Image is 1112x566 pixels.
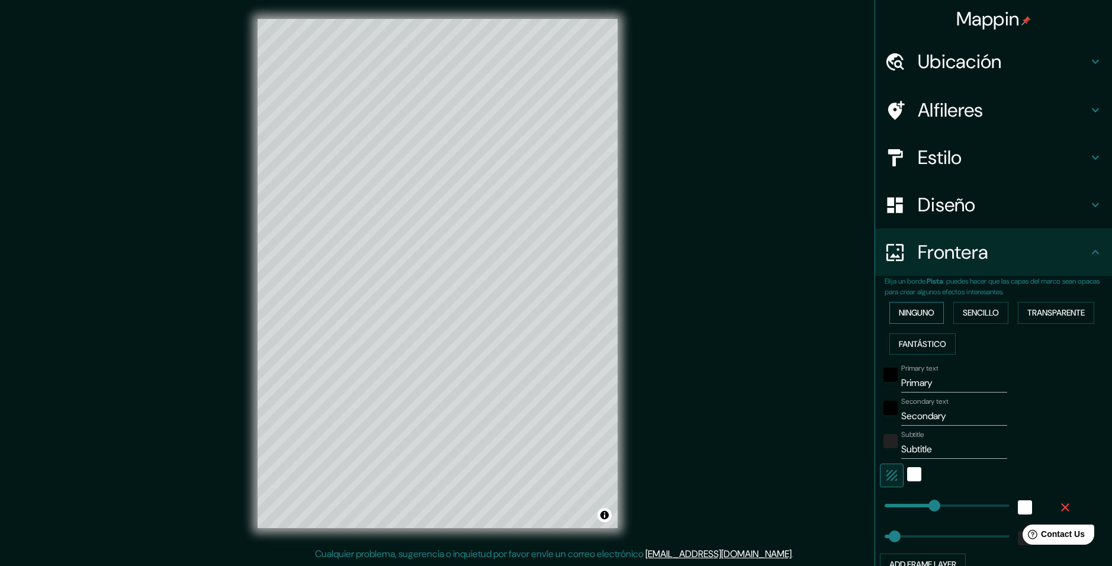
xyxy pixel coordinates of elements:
button: color-222222 [883,434,898,448]
h4: Estilo [918,146,1088,169]
button: black [883,368,898,382]
h4: Mappin [956,7,1031,31]
p: Cualquier problema, sugerencia o inquietud por favor envíe un correo electrónico . [315,547,793,561]
div: Alfileres [875,86,1112,134]
button: Toggle attribution [597,508,612,522]
a: [EMAIL_ADDRESS][DOMAIN_NAME] [645,548,792,560]
h4: Ubicación [918,50,1088,73]
div: Diseño [875,181,1112,229]
div: Estilo [875,134,1112,181]
button: white [1018,500,1032,514]
b: Pista [927,276,943,286]
div: Ubicación [875,38,1112,85]
h4: Alfileres [918,98,1088,122]
p: Elija un borde. : puedes hacer que las capas del marco sean opacas para crear algunos efectos int... [885,276,1112,297]
div: . [793,547,795,561]
button: Ninguno [889,302,944,324]
button: Sencillo [953,302,1008,324]
label: Subtitle [901,430,924,440]
button: Transparente [1018,302,1094,324]
label: Secondary text [901,397,949,407]
button: white [907,467,921,481]
h4: Frontera [918,240,1088,264]
label: Primary text [901,364,938,374]
button: black [883,401,898,415]
button: Fantástico [889,333,956,355]
iframe: Help widget launcher [1007,520,1099,553]
h4: Diseño [918,193,1088,217]
div: Frontera [875,229,1112,276]
div: . [795,547,798,561]
img: pin-icon.png [1021,16,1031,25]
